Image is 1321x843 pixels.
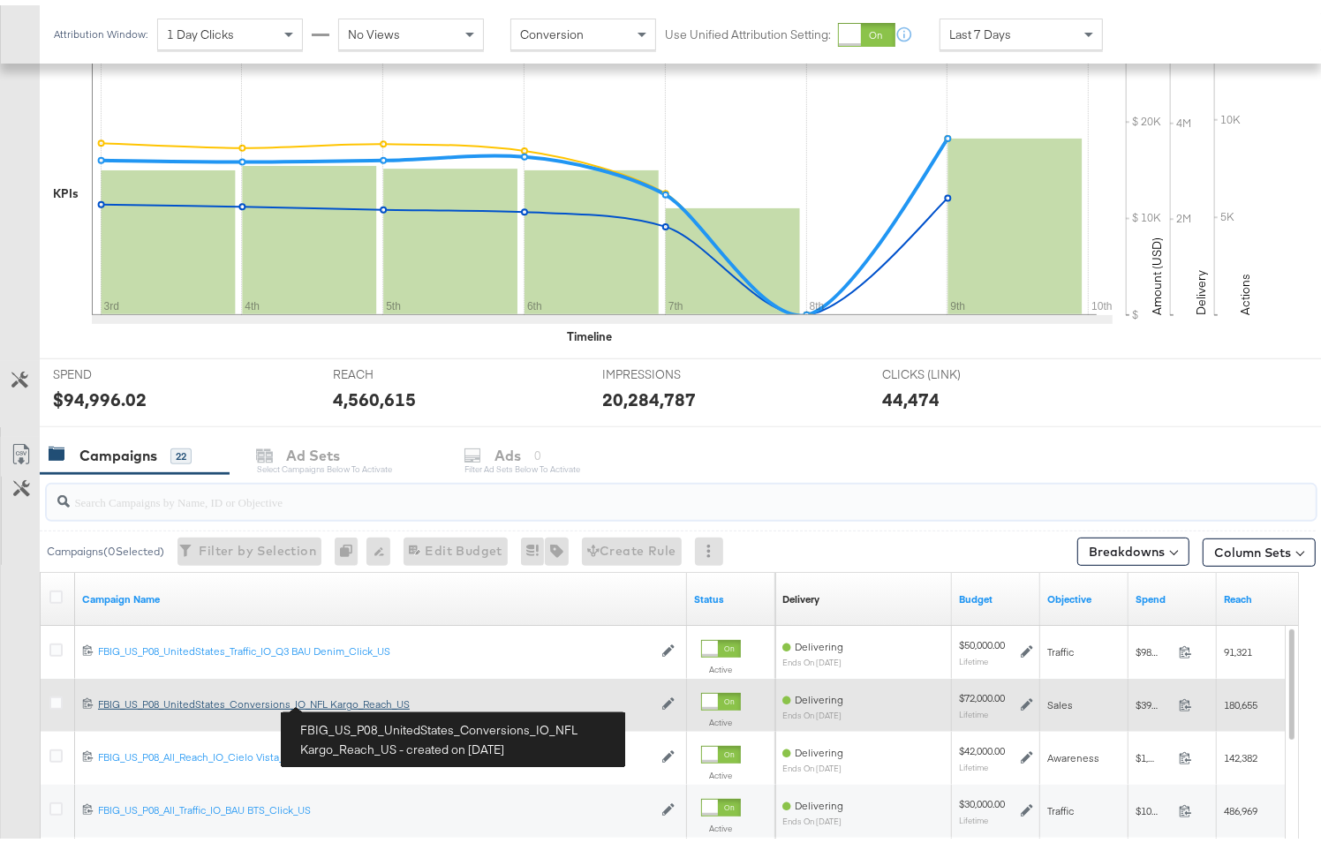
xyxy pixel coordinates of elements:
span: Conversion [520,21,584,37]
div: $94,996.02 [53,381,147,407]
span: Delivering [795,741,843,754]
a: The number of people your ad was served to. [1224,587,1298,601]
div: KPIs [53,180,79,197]
div: FBIG_US_P08_All_Traffic_IO_BAU BTS_Click_US [98,798,653,812]
div: FBIG_US_P08_All_Reach_IO_Cielo Vista_Awareness_US [98,745,653,759]
div: $42,000.00 [959,739,1005,753]
button: Column Sets [1203,533,1316,561]
span: IMPRESSIONS [602,361,735,378]
span: REACH [333,361,465,378]
text: Delivery [1193,265,1209,310]
text: Amount (USD) [1149,232,1165,310]
div: $50,000.00 [959,633,1005,647]
a: FBIG_US_P08_All_Traffic_IO_BAU BTS_Click_US [98,798,653,813]
sub: ends on [DATE] [782,811,843,821]
sub: Lifetime [959,704,988,714]
a: FBIG_US_P08_UnitedStates_Conversions_IO_NFL Kargo_Reach_US [98,692,653,707]
a: The maximum amount you're willing to spend on your ads, on average each day or over the lifetime ... [959,587,1033,601]
span: 1 Day Clicks [167,21,234,37]
sub: ends on [DATE] [782,705,843,715]
a: The total amount spent to date. [1136,587,1210,601]
a: Reflects the ability of your Ad Campaign to achieve delivery based on ad states, schedule and bud... [782,587,819,601]
div: FBIG_US_P08_UnitedStates_Traffic_IO_Q3 BAU Denim_Click_US [98,639,653,653]
span: Delivering [795,635,843,648]
div: 22 [170,443,192,459]
div: $72,000.00 [959,686,1005,700]
label: Active [701,817,741,829]
div: Timeline [567,323,612,340]
sub: Lifetime [959,809,988,820]
span: 486,969 [1224,799,1257,812]
text: Actions [1237,268,1253,310]
label: Active [701,659,741,670]
span: 91,321 [1224,640,1252,653]
span: $10,704.13 [1136,799,1172,812]
label: Use Unified Attribution Setting: [665,21,831,38]
sub: Lifetime [959,651,988,661]
span: Delivering [795,794,843,807]
div: Campaigns [79,440,157,461]
label: Active [701,764,741,776]
span: $1,506.48 [1136,746,1172,759]
span: SPEND [53,361,185,378]
span: 180,655 [1224,693,1257,706]
div: $30,000.00 [959,792,1005,806]
span: Awareness [1047,746,1099,759]
a: Your campaign name. [82,587,680,601]
span: Sales [1047,693,1073,706]
a: Shows the current state of your Ad Campaign. [694,587,768,601]
button: Breakdowns [1077,532,1189,561]
div: Campaigns ( 0 Selected) [47,538,164,554]
a: FBIG_US_P08_All_Reach_IO_Cielo Vista_Awareness_US [98,745,653,760]
label: Active [701,711,741,723]
a: FBIG_US_P08_UnitedStates_Traffic_IO_Q3 BAU Denim_Click_US [98,639,653,654]
span: No Views [348,21,400,37]
div: 4,560,615 [333,381,416,407]
span: CLICKS (LINK) [882,361,1015,378]
div: Attribution Window: [53,23,148,35]
span: Traffic [1047,640,1074,653]
sub: Lifetime [959,756,988,767]
span: Last 7 Days [949,21,1011,37]
span: Delivering [795,688,843,701]
div: 44,474 [882,381,940,407]
span: Traffic [1047,799,1074,812]
a: Your campaign's objective. [1047,587,1121,601]
span: $394.19 [1136,693,1172,706]
div: FBIG_US_P08_UnitedStates_Conversions_IO_NFL Kargo_Reach_US [98,692,653,706]
span: 142,382 [1224,746,1257,759]
sub: ends on [DATE] [782,758,843,768]
sub: ends on [DATE] [782,652,843,662]
div: 20,284,787 [602,381,696,407]
input: Search Campaigns by Name, ID or Objective [70,472,1203,507]
span: $981.92 [1136,640,1172,653]
div: 0 [335,532,366,561]
div: Delivery [782,587,819,601]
